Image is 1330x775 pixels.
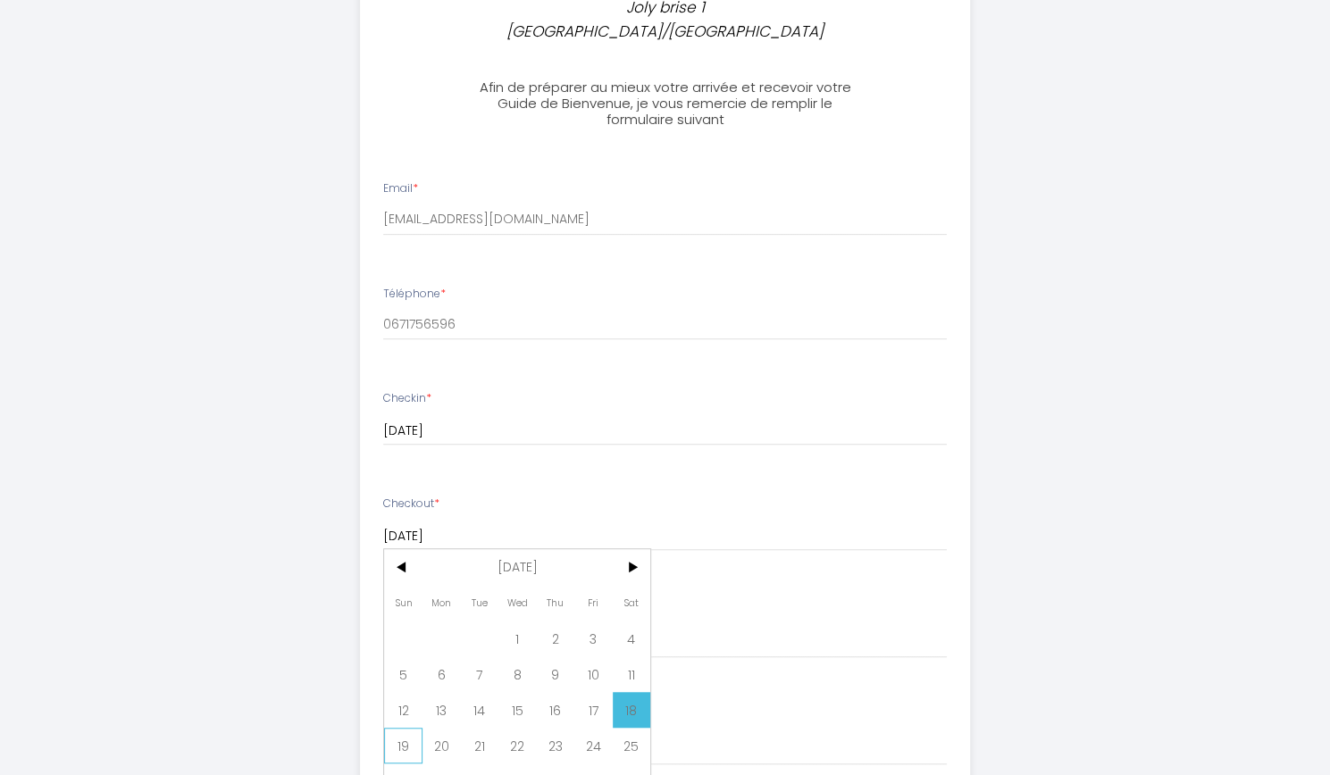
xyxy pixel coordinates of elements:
span: 15 [498,692,537,728]
span: 2 [536,621,574,656]
label: Checkin [383,390,431,407]
span: 11 [613,656,651,692]
span: 23 [536,728,574,763]
span: 16 [536,692,574,728]
span: > [613,549,651,585]
span: 17 [574,692,613,728]
span: 14 [460,692,498,728]
span: 24 [574,728,613,763]
span: 13 [422,692,461,728]
span: 22 [498,728,537,763]
span: 25 [613,728,651,763]
label: Téléphone [383,286,446,303]
span: 18 [613,692,651,728]
span: 8 [498,656,537,692]
span: < [384,549,422,585]
span: 19 [384,728,422,763]
span: 1 [498,621,537,656]
label: Checkout [383,496,439,512]
span: 20 [422,728,461,763]
span: Sat [613,585,651,621]
span: 7 [460,656,498,692]
span: 4 [613,621,651,656]
span: 10 [574,656,613,692]
span: 21 [460,728,498,763]
h3: Afin de préparer au mieux votre arrivée et recevoir votre Guide de Bienvenue, je vous remercie de... [466,79,864,128]
span: Tue [460,585,498,621]
span: Sun [384,585,422,621]
span: Fri [574,585,613,621]
span: 6 [422,656,461,692]
span: 12 [384,692,422,728]
span: 9 [536,656,574,692]
span: 3 [574,621,613,656]
label: Email [383,180,418,197]
span: Mon [422,585,461,621]
span: [DATE] [422,549,613,585]
span: 5 [384,656,422,692]
span: Thu [536,585,574,621]
span: Wed [498,585,537,621]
